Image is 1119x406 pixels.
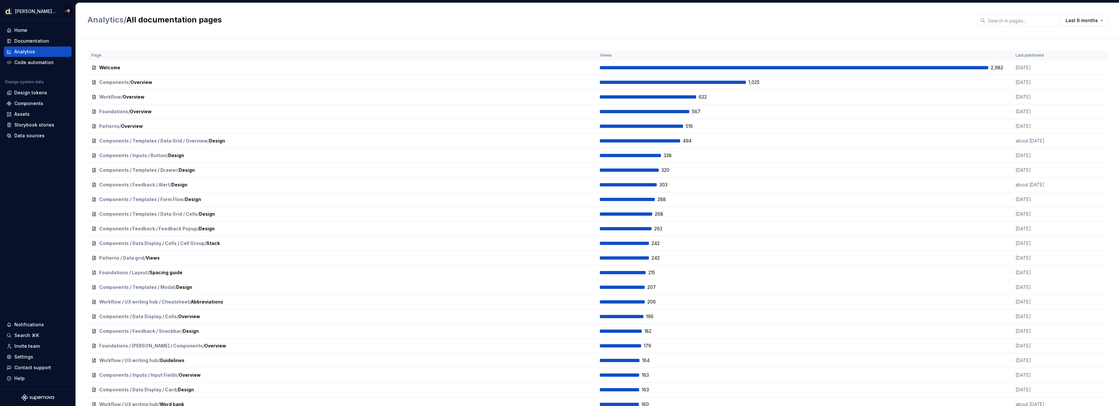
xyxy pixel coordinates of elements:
[1016,328,1064,334] p: [DATE]
[183,196,185,203] span: /
[683,138,700,144] span: 494
[4,352,72,362] a: Settings
[642,357,659,364] span: 164
[5,79,44,85] div: Design system data
[4,36,72,46] a: Documentation
[4,109,72,119] a: Assets
[655,211,672,217] span: 268
[4,57,72,68] a: Code automation
[14,375,25,382] div: Help
[88,50,596,61] th: Page
[642,386,659,393] span: 163
[206,240,220,247] span: Stack
[99,182,170,188] span: Components / Feedback / Alert
[15,8,57,15] div: [PERSON_NAME] UI
[14,321,44,328] div: Notifications
[197,211,199,217] span: /
[160,357,184,364] span: Guidelines
[664,152,681,159] span: 338
[99,152,167,159] span: Components / Inputs / Button
[99,225,197,232] span: Components / Feedback / Feedback Popup
[1016,79,1064,86] p: [DATE]
[99,357,158,364] span: Workflow / UX writing hub
[1,4,74,18] button: [PERSON_NAME] UIPantelis
[991,64,1008,71] span: 2,982
[985,15,1059,26] input: Search in pages...
[121,94,123,100] span: /
[1016,167,1064,173] p: [DATE]
[99,284,175,291] span: Components / Templates / Modal
[99,343,203,349] span: Foundations / [PERSON_NAME] / Components
[99,313,177,320] span: Components / Data Display / Cells
[183,328,199,334] span: Design
[1016,284,1064,291] p: [DATE]
[659,182,676,188] span: 303
[64,7,72,15] img: Pantelis
[99,94,121,100] span: Workflow
[205,240,206,247] span: /
[4,373,72,384] button: Help
[149,269,182,276] span: Spacing guide
[4,47,72,57] a: Analytics
[177,372,179,378] span: /
[99,196,183,203] span: Components / Templates / Form Flow
[99,79,129,86] span: Components
[130,108,152,115] span: Overview
[1016,152,1064,159] p: [DATE]
[1016,386,1064,393] p: [DATE]
[646,313,663,320] span: 196
[177,167,179,173] span: /
[88,15,124,24] a: Analytics
[185,196,201,203] span: Design
[88,15,970,25] h2: All documentation pages
[123,94,144,100] span: Overview
[1066,17,1098,24] span: Last 6 months
[168,152,184,159] span: Design
[1016,343,1064,349] p: [DATE]
[175,284,176,291] span: /
[647,299,664,305] span: 206
[1016,123,1064,129] p: [DATE]
[14,111,30,117] div: Assets
[99,372,177,378] span: Components / Inputs / Input Fields
[14,132,45,139] div: Data sources
[99,386,176,393] span: Components / Data Display / Card
[208,138,209,144] span: /
[178,386,194,393] span: Design
[4,25,72,35] a: Home
[1016,299,1064,305] p: [DATE]
[1016,108,1064,115] p: [DATE]
[99,299,189,305] span: Workflow / UX writing hub / Cheatsheet
[686,123,703,129] span: 516
[14,38,49,44] div: Documentation
[88,15,126,24] span: /
[1016,240,1064,247] p: [DATE]
[99,167,177,173] span: Components / Templates / Drawer
[119,123,121,129] span: /
[1016,138,1064,144] p: about [DATE]
[199,211,215,217] span: Design
[178,313,200,320] span: Overview
[99,255,144,261] span: Patterns / Data grid
[1061,15,1107,26] button: Last 6 months
[14,343,40,349] div: Invite team
[4,341,72,351] a: Invite team
[21,394,54,401] svg: Supernova Logo
[129,79,130,86] span: /
[644,328,661,334] span: 182
[146,255,160,261] span: Views
[181,328,183,334] span: /
[692,108,709,115] span: 567
[1016,225,1064,232] p: [DATE]
[176,284,192,291] span: Design
[99,211,197,217] span: Components / Templates / Data Grid / Cells
[209,138,225,144] span: Design
[4,362,72,373] button: Contact support
[1016,269,1064,276] p: [DATE]
[652,255,668,261] span: 242
[4,319,72,330] button: Notifications
[144,255,146,261] span: /
[4,130,72,141] a: Data sources
[14,122,54,128] div: Storybook stories
[171,182,187,188] span: Design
